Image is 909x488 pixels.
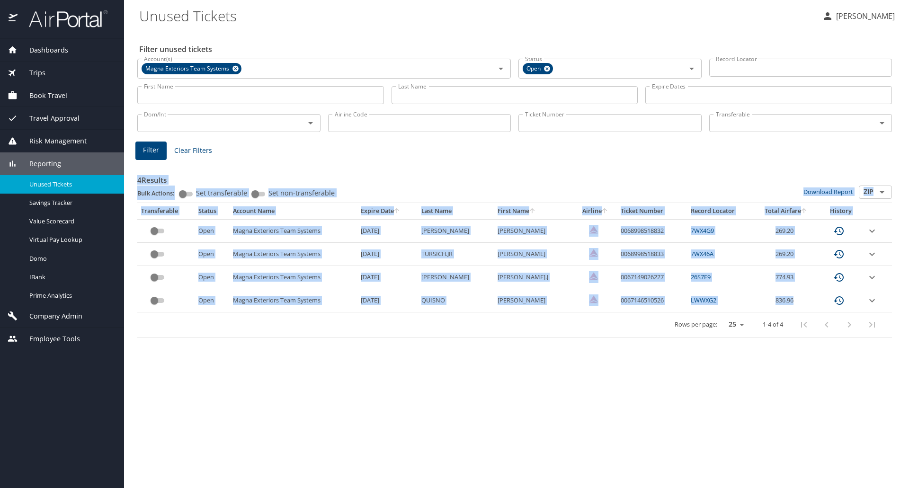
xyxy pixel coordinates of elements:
span: Filter [143,144,159,156]
td: [DATE] [357,289,418,312]
td: Magna Exteriors Team Systems [229,243,356,266]
span: Book Travel [18,90,67,101]
td: 0067146510526 [617,289,687,312]
span: Risk Management [18,136,87,146]
th: Total Airfare [754,203,819,219]
button: Open [875,186,889,199]
th: First Name [494,203,574,219]
img: VxQ0i4AAAAASUVORK5CYII= [589,248,598,257]
td: 269.20 [754,219,819,242]
p: [PERSON_NAME] [833,10,895,22]
td: Open [195,266,229,289]
h3: 4 Results [137,169,892,186]
th: Last Name [418,203,494,219]
button: Open [685,62,698,75]
div: Transferable [141,207,191,215]
button: sort [801,208,808,214]
a: Download Report [803,187,853,196]
span: Virtual Pay Lookup [29,235,113,244]
td: Open [195,243,229,266]
td: QUISNO [418,289,494,312]
td: Magna Exteriors Team Systems [229,219,356,242]
span: Company Admin [18,311,82,321]
span: IBank [29,273,113,282]
img: airportal-logo.png [18,9,107,28]
button: Open [875,116,889,130]
div: Open [523,63,553,74]
span: Prime Analytics [29,291,113,300]
td: [PERSON_NAME] [494,243,574,266]
span: Savings Tracker [29,198,113,207]
td: 0068998518833 [617,243,687,266]
td: 269.20 [754,243,819,266]
td: [DATE] [357,219,418,242]
button: expand row [866,272,878,283]
p: Rows per page: [675,321,717,328]
button: expand row [866,225,878,237]
a: 7WX4G9 [691,226,714,235]
button: Open [304,116,317,130]
td: Open [195,219,229,242]
img: icon-airportal.png [9,9,18,28]
button: Filter [135,142,167,160]
table: custom pagination table [137,203,892,337]
td: 836.96 [754,289,819,312]
span: Clear Filters [174,145,212,157]
button: expand row [866,248,878,260]
span: Dashboards [18,45,68,55]
th: Airline [574,203,617,219]
td: [PERSON_NAME].J [494,266,574,289]
p: Bulk Actions: [137,189,182,197]
button: [PERSON_NAME] [818,8,899,25]
td: 0068998518832 [617,219,687,242]
a: LWWXG2 [691,296,716,304]
button: Clear Filters [170,142,216,160]
button: sort [602,208,608,214]
td: Magna Exteriors Team Systems [229,289,356,312]
span: Trips [18,68,45,78]
th: Record Locator [687,203,753,219]
p: 1-4 of 4 [763,321,783,328]
td: Open [195,289,229,312]
th: History [819,203,863,219]
h2: Filter unused tickets [139,42,894,57]
td: 0067149026227 [617,266,687,289]
h1: Unused Tickets [139,1,814,30]
button: Open [494,62,508,75]
span: Open [523,64,546,74]
th: Ticket Number [617,203,687,219]
a: 7WX46A [691,249,713,258]
span: Domo [29,254,113,263]
img: Delta Airlines [589,294,598,304]
span: Magna Exteriors Team Systems [142,64,235,74]
button: sort [529,208,536,214]
div: Magna Exteriors Team Systems [142,63,241,74]
td: [PERSON_NAME] [418,219,494,242]
button: expand row [866,295,878,306]
td: TURSICH.JR [418,243,494,266]
select: rows per page [721,318,748,332]
th: Status [195,203,229,219]
span: Unused Tickets [29,180,113,189]
span: Travel Approval [18,113,80,124]
th: Expire Date [357,203,418,219]
button: sort [394,208,401,214]
span: Value Scorecard [29,217,113,226]
span: Employee Tools [18,334,80,344]
span: Set transferable [196,190,247,196]
td: [PERSON_NAME] [418,266,494,289]
img: Delta Airlines [589,271,598,281]
a: 26S7F9 [691,273,711,281]
span: Reporting [18,159,61,169]
td: [DATE] [357,243,418,266]
td: [PERSON_NAME] [494,219,574,242]
th: Account Name [229,203,356,219]
td: 774.93 [754,266,819,289]
img: Delta Airlines [589,225,598,234]
td: [DATE] [357,266,418,289]
td: [PERSON_NAME] [494,289,574,312]
span: Set non-transferable [268,190,335,196]
td: Magna Exteriors Team Systems [229,266,356,289]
